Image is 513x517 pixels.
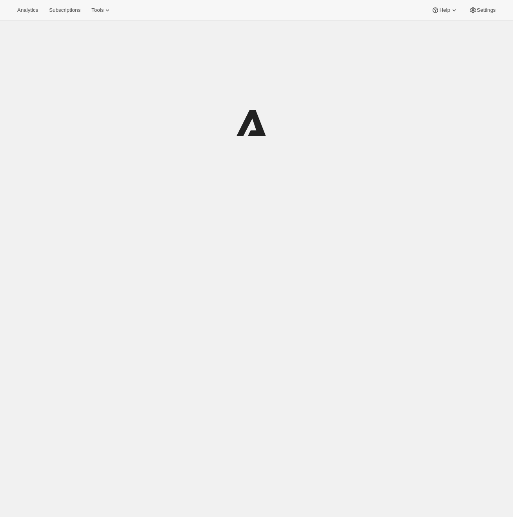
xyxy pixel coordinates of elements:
span: Help [439,7,450,13]
button: Settings [464,5,500,16]
span: Subscriptions [49,7,80,13]
button: Help [427,5,462,16]
span: Settings [477,7,496,13]
button: Subscriptions [44,5,85,16]
button: Analytics [13,5,43,16]
button: Tools [87,5,116,16]
span: Tools [91,7,104,13]
span: Analytics [17,7,38,13]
